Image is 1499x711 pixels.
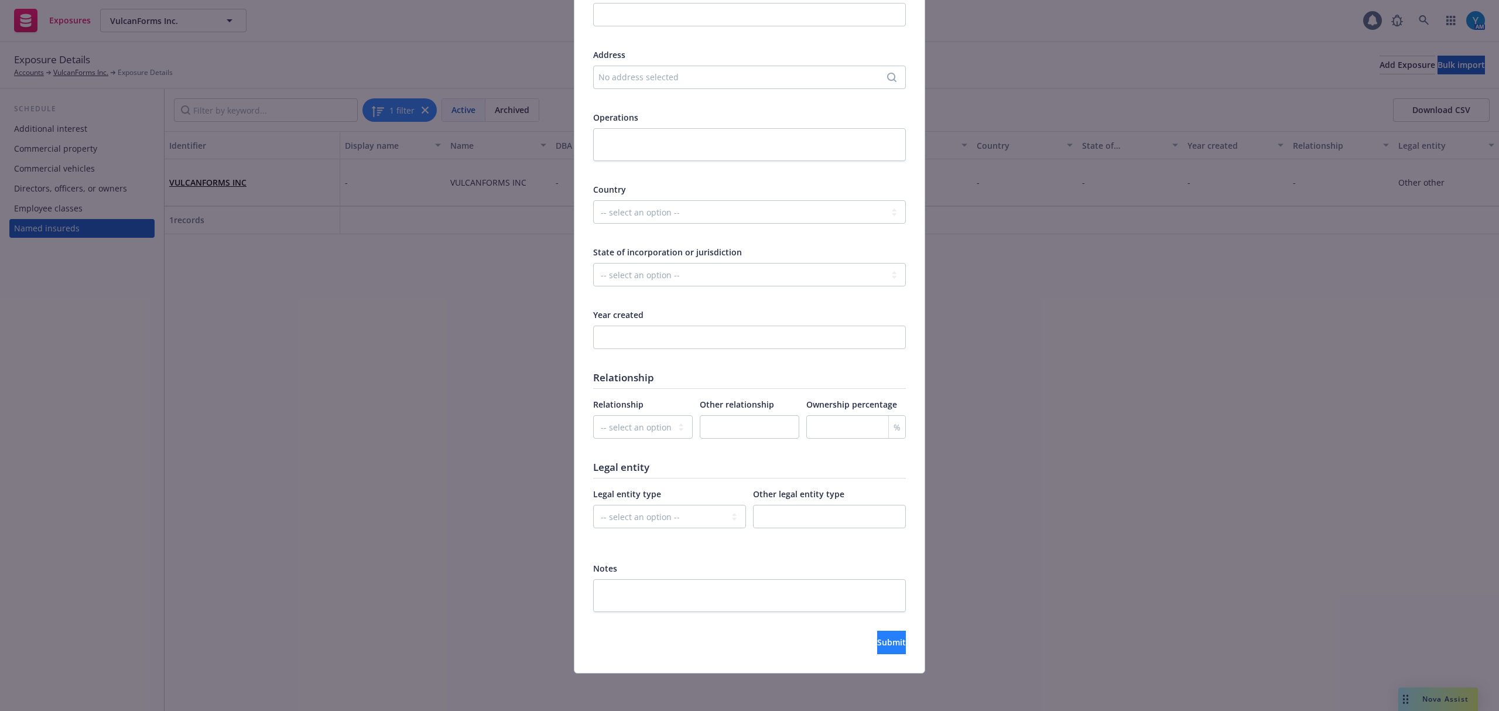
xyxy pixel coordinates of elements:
[593,461,906,473] h1: Legal entity
[593,488,661,500] span: Legal entity type
[593,112,638,123] span: Operations
[593,563,617,574] span: Notes
[593,66,906,89] button: No address selected
[877,637,906,648] span: Submit
[753,488,844,500] span: Other legal entity type
[887,73,896,82] svg: Search
[806,399,897,410] span: Ownership percentage
[877,631,906,654] button: Submit
[593,399,644,410] span: Relationship
[593,49,625,60] span: Address
[593,371,906,384] h1: Relationship
[593,309,644,320] span: Year created
[593,247,742,258] span: State of incorporation or jurisdiction
[593,184,626,195] span: Country
[598,71,889,83] div: No address selected
[894,421,901,433] span: %
[700,399,774,410] span: Other relationship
